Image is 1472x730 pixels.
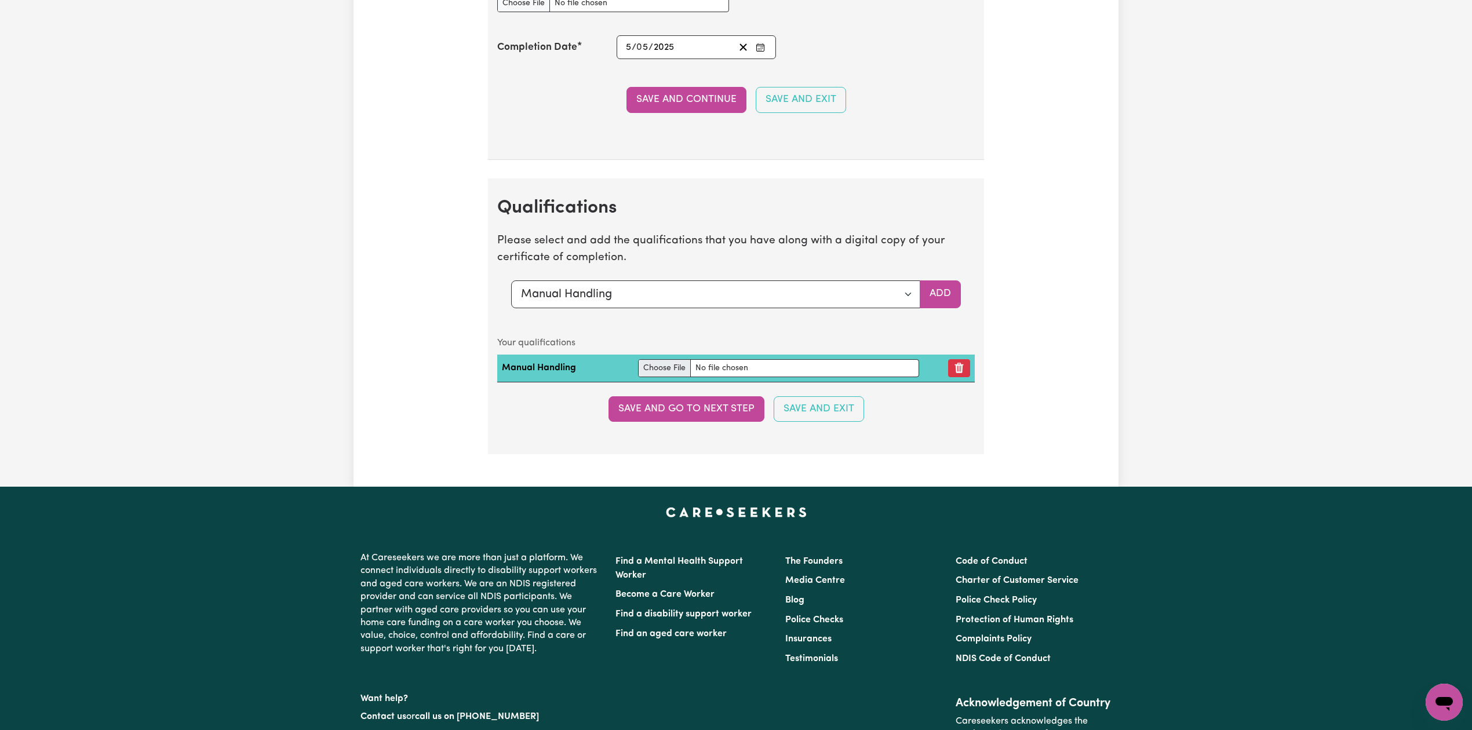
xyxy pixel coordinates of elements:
caption: Your qualifications [497,331,975,355]
button: Save and go to next step [609,396,764,422]
a: Complaints Policy [956,634,1032,644]
p: Want help? [360,688,602,705]
p: or [360,706,602,728]
button: Enter the Completion Date of your CPR Course [752,39,768,55]
a: Find an aged care worker [615,629,727,638]
a: Contact us [360,712,406,721]
a: The Founders [785,557,843,566]
a: Testimonials [785,654,838,663]
iframe: Button to launch messaging window [1426,684,1463,721]
span: 0 [636,43,642,52]
p: Please select and add the qualifications that you have along with a digital copy of your certific... [497,233,975,267]
button: Save and Exit [756,87,846,112]
a: Insurances [785,634,832,644]
td: Manual Handling [497,355,633,382]
a: call us on [PHONE_NUMBER] [415,712,539,721]
input: ---- [653,39,675,55]
a: Protection of Human Rights [956,615,1073,625]
a: Find a Mental Health Support Worker [615,557,743,580]
span: / [648,42,653,53]
a: Media Centre [785,576,845,585]
button: Remove qualification [948,359,970,377]
a: Find a disability support worker [615,609,752,619]
p: At Careseekers we are more than just a platform. We connect individuals directly to disability su... [360,547,602,660]
h2: Qualifications [497,197,975,219]
a: Code of Conduct [956,557,1028,566]
span: / [632,42,636,53]
a: NDIS Code of Conduct [956,654,1051,663]
input: -- [625,39,632,55]
button: Add selected qualification [920,280,961,308]
label: Completion Date [497,40,577,55]
a: Blog [785,596,804,605]
button: Clear date [734,39,752,55]
a: Charter of Customer Service [956,576,1079,585]
button: Save and Exit [774,396,864,422]
input: -- [637,39,648,55]
button: Save and Continue [626,87,746,112]
h2: Acknowledgement of Country [956,696,1112,710]
a: Police Check Policy [956,596,1037,605]
a: Careseekers home page [666,508,807,517]
a: Become a Care Worker [615,590,715,599]
a: Police Checks [785,615,843,625]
